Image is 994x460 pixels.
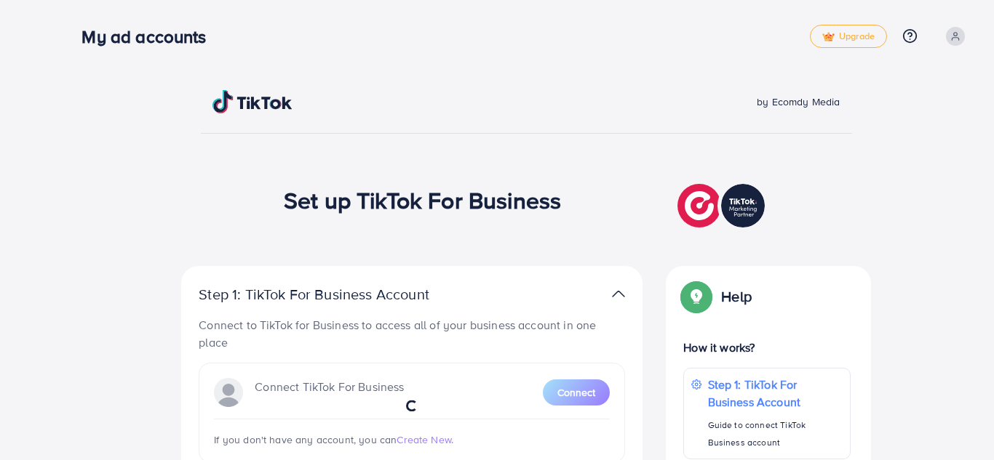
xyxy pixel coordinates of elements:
[683,283,709,310] img: Popup guide
[284,186,561,214] h1: Set up TikTok For Business
[822,31,875,42] span: Upgrade
[822,32,835,42] img: tick
[212,90,293,113] img: TikTok
[612,283,625,304] img: TikTok partner
[81,26,218,47] h3: My ad accounts
[708,376,843,411] p: Step 1: TikTok For Business Account
[810,25,887,48] a: tickUpgrade
[721,288,752,305] p: Help
[199,286,475,303] p: Step 1: TikTok For Business Account
[708,416,843,451] p: Guide to connect TikTok Business account
[677,180,768,231] img: TikTok partner
[757,94,840,109] span: by Ecomdy Media
[683,339,851,356] p: How it works?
